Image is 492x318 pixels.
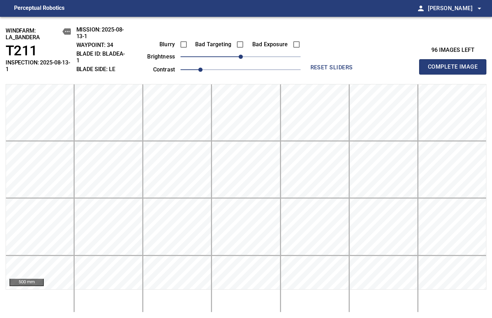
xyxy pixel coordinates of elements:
[14,3,64,14] figcaption: Perceptual Robotics
[76,66,126,72] h2: BLADE SIDE: LE
[76,50,126,64] h2: BLADE ID: bladeA-1
[136,54,175,60] label: brightness
[303,61,360,75] button: reset sliders
[136,67,175,72] label: contrast
[419,47,486,54] h3: 96 images left
[428,4,484,13] span: [PERSON_NAME]
[475,4,484,13] span: arrow_drop_down
[6,59,71,72] h2: INSPECTION: 2025-08-13-1
[427,62,479,72] span: Complete Image
[62,27,71,36] button: copy message details
[136,42,175,47] label: Blurry
[6,27,71,41] h2: windfarm: La_Bandera
[248,42,288,47] label: Bad Exposure
[192,42,231,47] label: Bad Targeting
[306,63,357,72] span: reset sliders
[76,26,126,40] h2: MISSION: 2025-08-13-1
[6,43,71,59] h1: T211
[76,42,126,48] h2: WAYPOINT: 34
[417,4,425,13] span: person
[425,1,484,15] button: [PERSON_NAME]
[419,59,486,75] button: Complete Image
